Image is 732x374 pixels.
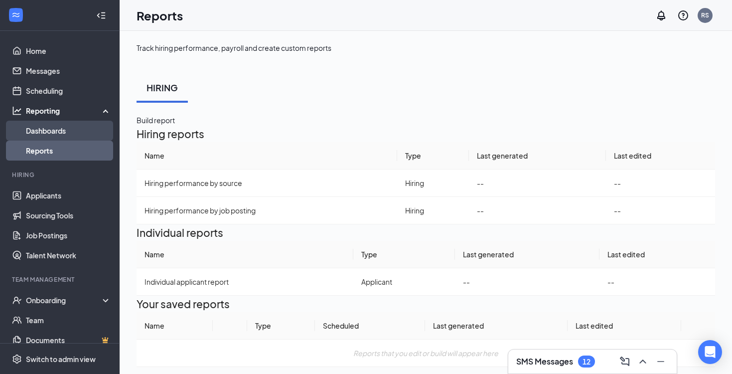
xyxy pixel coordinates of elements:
a: Scheduling [26,81,111,101]
div: 12 [583,358,590,366]
th: Type [353,241,455,268]
div: Team Management [12,275,109,284]
a: Job Postings [26,225,111,245]
svg: Analysis [12,106,22,116]
button: ChevronUp [635,354,651,370]
th: Last generated [425,312,567,340]
h2: Individual reports [137,224,715,241]
a: DocumentsCrown [26,330,111,350]
a: Reports [26,141,111,161]
svg: WorkstreamLogo [11,10,21,20]
th: Scheduled [315,312,426,340]
th: Last edited [606,142,716,170]
td: -- [469,170,606,197]
th: Last generated [469,142,606,170]
span: Hiring performance by job posting [145,206,256,215]
th: Name [137,312,213,340]
div: Track hiring performance, payroll and create custom reports [137,43,331,53]
a: Sourcing Tools [26,205,111,225]
div: RS [701,11,709,19]
svg: ChevronUp [637,356,649,368]
th: Name [137,142,397,170]
a: Dashboards [26,121,111,141]
div: Hiring [12,171,109,179]
button: Build report [137,115,175,126]
td: -- [469,197,606,224]
a: Team [26,310,111,330]
td: -- [599,268,715,296]
span: Hiring performance by source [145,179,242,187]
svg: Collapse [96,10,106,20]
h1: Reports [137,7,183,24]
svg: Minimize [655,356,667,368]
td: Applicant [353,268,455,296]
td: -- [606,197,716,224]
div: Onboarding [26,295,103,305]
h2: Your saved reports [137,296,715,312]
th: Name [137,241,353,268]
div: HIRING [146,81,178,94]
h3: SMS Messages [516,356,573,367]
svg: Notifications [655,9,667,21]
th: Type [397,142,469,170]
td: Hiring [397,170,469,197]
button: ComposeMessage [617,354,633,370]
svg: QuestionInfo [677,9,689,21]
td: -- [606,170,716,197]
a: Home [26,41,111,61]
svg: UserCheck [12,295,22,305]
td: Hiring [397,197,469,224]
th: Last edited [568,312,681,340]
div: Open Intercom Messenger [698,340,722,364]
th: Last edited [599,241,715,268]
div: Switch to admin view [26,354,96,364]
a: Messages [26,61,111,81]
svg: Settings [12,354,22,364]
h2: Hiring reports [137,126,715,142]
svg: ComposeMessage [619,356,631,368]
th: Last generated [455,241,599,268]
a: Applicants [26,186,111,205]
div: Reporting [26,106,112,116]
span: Individual applicant report [145,277,229,286]
td: -- [455,268,599,296]
th: Type [247,312,315,340]
span: Reports that you edit or build will appear here [353,349,498,358]
button: Minimize [653,354,669,370]
a: Talent Network [26,245,111,265]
